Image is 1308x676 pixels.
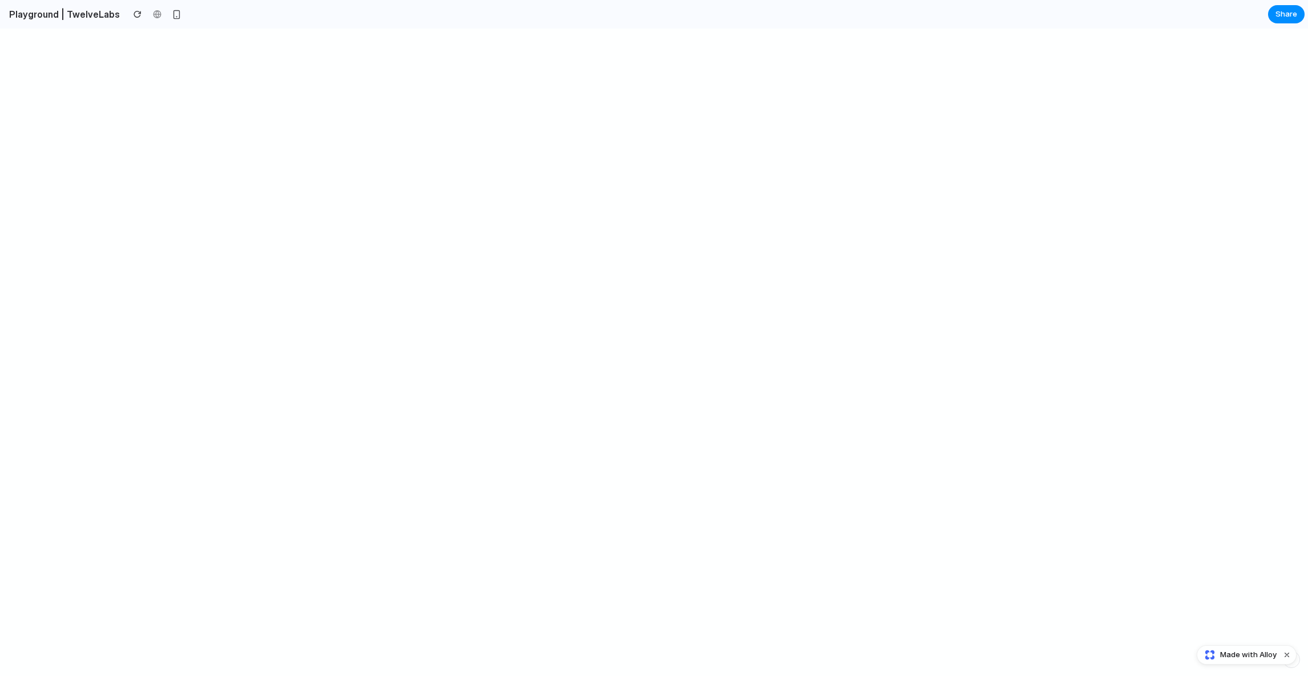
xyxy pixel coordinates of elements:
button: Share [1268,5,1305,23]
span: Made with Alloy [1220,649,1277,661]
button: Dismiss watermark [1280,648,1294,662]
span: Share [1275,9,1297,20]
a: Made with Alloy [1197,649,1278,661]
h2: Playground | TwelveLabs [5,7,120,21]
